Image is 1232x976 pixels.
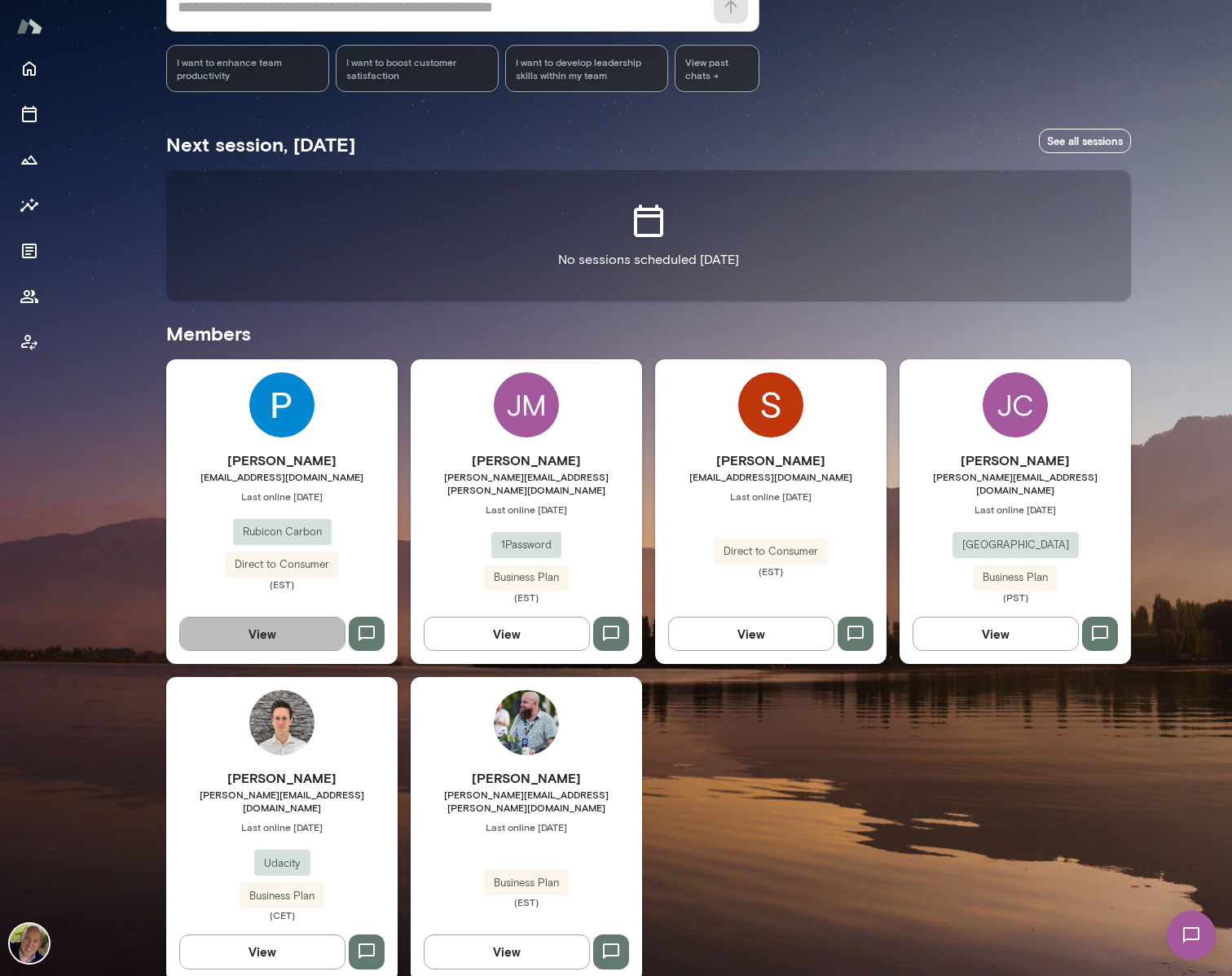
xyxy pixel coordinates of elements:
img: David McPherson [10,924,49,963]
div: I want to enhance team productivity [166,45,329,92]
span: Last online [DATE] [411,503,642,516]
h6: [PERSON_NAME] [411,768,642,788]
h6: [PERSON_NAME] [411,451,642,470]
span: Last online [DATE] [655,490,887,503]
button: Members [13,280,46,313]
span: (EST) [411,591,642,604]
img: Philipp Krank [249,690,315,755]
span: Udacity [254,855,310,872]
img: Savas Konstadinidis [738,372,803,437]
div: I want to develop leadership skills within my team [505,45,668,92]
span: (CET) [166,908,398,921]
span: I want to boost customer satisfaction [346,55,488,81]
span: I want to enhance team productivity [177,55,319,81]
button: View [668,617,834,651]
button: Sessions [13,98,46,130]
button: Home [13,52,46,85]
h6: [PERSON_NAME] [655,451,887,470]
div: JM [494,372,559,437]
span: Business Plan [484,569,569,586]
span: Last online [DATE] [411,820,642,833]
button: Client app [13,326,46,358]
button: View [424,934,590,969]
span: Last online [DATE] [166,490,398,503]
img: Jeremy Rhoades [494,690,559,755]
p: No sessions scheduled [DATE] [558,250,739,270]
span: View past chats -> [675,45,759,92]
span: [PERSON_NAME][EMAIL_ADDRESS][DOMAIN_NAME] [166,788,398,814]
span: (EST) [166,578,398,591]
button: Documents [13,235,46,267]
span: 1Password [491,537,561,553]
span: Last online [DATE] [166,820,398,833]
a: See all sessions [1039,129,1131,154]
span: [PERSON_NAME][EMAIL_ADDRESS][DOMAIN_NAME] [900,470,1131,496]
span: (EST) [655,565,887,578]
img: Mento [16,11,42,42]
button: View [913,617,1079,651]
h6: [PERSON_NAME] [166,451,398,470]
span: Last online [DATE] [900,503,1131,516]
span: Business Plan [240,888,324,904]
button: View [179,934,345,969]
span: Direct to Consumer [225,556,339,573]
span: Rubicon Carbon [233,524,332,540]
span: [EMAIL_ADDRESS][DOMAIN_NAME] [655,470,887,483]
h5: Members [166,320,1131,346]
span: Business Plan [973,569,1058,586]
span: [EMAIL_ADDRESS][DOMAIN_NAME] [166,470,398,483]
span: (PST) [900,591,1131,604]
span: [PERSON_NAME][EMAIL_ADDRESS][PERSON_NAME][DOMAIN_NAME] [411,470,642,496]
button: View [179,617,345,651]
span: Business Plan [484,875,569,891]
span: I want to develop leadership skills within my team [516,55,658,81]
button: Growth Plan [13,143,46,176]
h5: Next session, [DATE] [166,131,355,157]
img: Parth Patel [249,372,315,437]
span: Direct to Consumer [714,543,828,560]
div: JC [983,372,1048,437]
span: (EST) [411,895,642,908]
h6: [PERSON_NAME] [900,451,1131,470]
span: [PERSON_NAME][EMAIL_ADDRESS][PERSON_NAME][DOMAIN_NAME] [411,788,642,814]
button: Insights [13,189,46,222]
div: I want to boost customer satisfaction [336,45,499,92]
button: View [424,617,590,651]
span: [GEOGRAPHIC_DATA] [953,537,1079,553]
h6: [PERSON_NAME] [166,768,398,788]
